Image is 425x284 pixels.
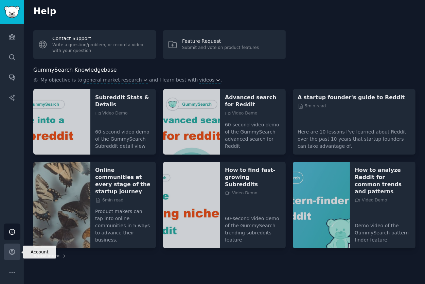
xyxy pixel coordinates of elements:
[225,94,281,108] a: Advanced search for Reddit
[95,94,151,108] a: Subreddit Stats & Details
[182,45,259,51] div: Submit and vote on product features
[182,38,259,45] div: Feature Request
[33,253,59,259] span: Show more
[355,166,411,195] a: How to analyze Reddit for common trends and patterns
[95,203,151,244] p: Product makers can tap into online communities in 5 ways to advance their business.
[33,76,415,84] div: .
[298,103,326,109] span: 5 min read
[199,76,220,84] button: videos
[293,162,350,249] img: How to analyze Reddit for common trends and patterns
[83,76,148,84] button: general market research
[95,197,123,203] span: 6 min read
[199,76,215,84] span: videos
[225,110,258,117] span: Video Demo
[225,166,281,188] a: How to find fast-growing Subreddits
[40,76,82,84] span: My objective is to
[4,6,20,18] img: GummySearch logo
[298,94,411,101] a: A startup founder's guide to Reddit
[95,110,128,117] span: Video Demo
[163,89,220,155] img: Advanced search for Reddit
[163,30,286,59] a: Feature RequestSubmit and vote on product features
[225,190,258,196] span: Video Demo
[225,210,281,244] p: 60-second video demo of the GummySearch trending subreddits feature
[33,66,117,74] h2: GummySearch Knowledgebase
[355,197,387,203] span: Video Demo
[298,124,411,150] p: Here are 10 lessons I've learned about Reddit over the past 10 years that startup founders can ta...
[33,30,156,59] a: Contact SupportWrite a question/problem, or record a video with your question
[95,166,151,195] a: Online communities at every stage of the startup journey
[163,162,220,249] img: How to find fast-growing Subreddits
[33,89,90,155] img: Subreddit Stats & Details
[225,117,281,150] p: 60-second video demo of the GummySearch advanced search for Reddit
[95,124,151,150] p: 60-second video demo of the GummySearch Subreddit detail view
[149,76,198,84] span: and I learn best with
[33,162,90,249] img: Online communities at every stage of the startup journey
[83,76,142,84] span: general market research
[355,217,411,244] p: Demo video of the GummySearch pattern finder feature
[33,6,415,17] h2: Help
